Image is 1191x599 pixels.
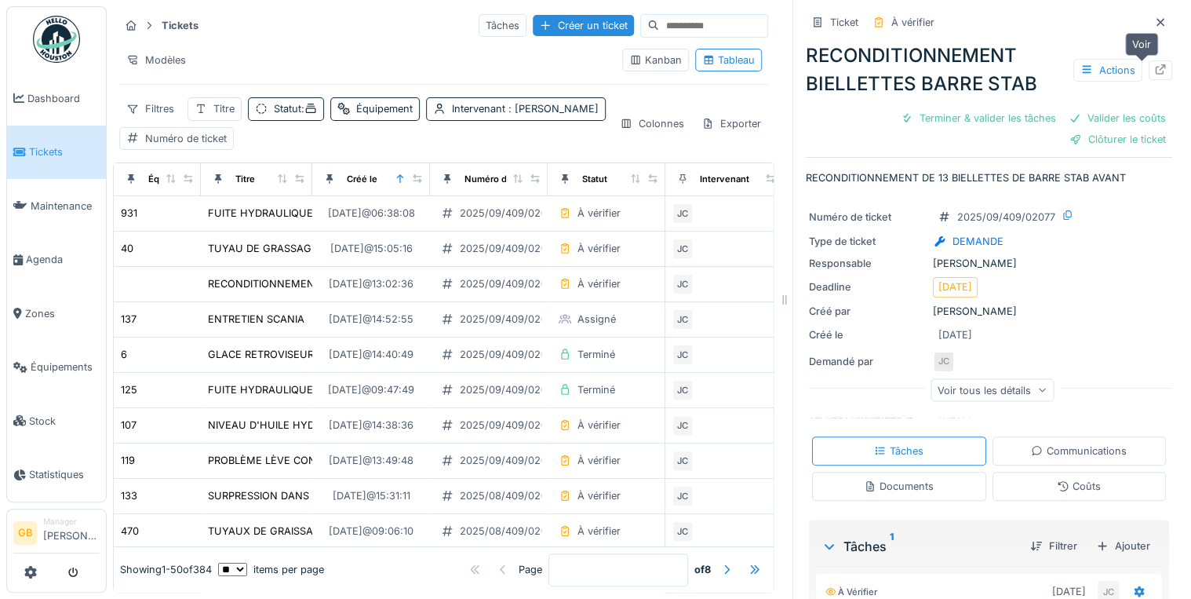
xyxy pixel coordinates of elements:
div: Exporter [694,112,768,135]
div: DEMANDE [952,234,1003,249]
div: Ticket [830,15,858,30]
div: Documents [864,479,934,494]
div: 2025/09/409/02060 [460,453,559,468]
div: Tâches [874,444,923,458]
strong: Tickets [155,18,205,33]
div: Titre [213,101,235,116]
div: Terminé [577,382,615,397]
div: Terminer & valider les tâches [894,108,1062,129]
div: [DATE] [938,279,972,294]
div: 2025/09/409/02053 [460,382,559,397]
div: Tableau [702,53,755,68]
div: 119 [121,453,135,468]
div: 2025/08/409/02021 [460,524,557,539]
div: 2025/09/409/02077 [957,210,1055,225]
div: [DATE] @ 15:05:16 [330,241,413,256]
div: RECONDITIONNEMENT BIELLETTES BARRE STAB [208,276,445,291]
strong: of 8 [694,562,711,577]
a: Agenda [7,233,106,287]
span: Stock [29,414,100,429]
div: Colonnes [613,112,691,135]
div: JC [672,415,694,436]
div: À vérifier [577,241,621,256]
div: [DATE] @ 09:06:10 [329,524,413,539]
div: À vérifier [577,488,621,503]
div: JC [672,450,694,472]
div: [DATE] @ 13:02:36 [329,276,413,291]
div: Numéro de ticket [809,210,927,225]
div: Créé le [809,327,927,342]
div: RECONDITIONNEMENT BIELLETTES BARRE STAB [806,42,1172,98]
div: 2025/08/409/02032 [460,488,559,503]
div: Statut [582,173,607,186]
div: 2025/09/409/02062 [460,418,559,433]
div: SURPRESSION DANS LE VASE D’EXPANSION SCANIA [208,488,464,503]
a: Maintenance [7,179,106,233]
div: JC [672,485,694,507]
div: JC [672,344,694,366]
div: Équipement [148,173,200,186]
div: JC [672,520,694,542]
div: JC [672,309,694,331]
div: TUYAUX DE GRAISSAGE CASSER [208,524,370,539]
sup: 1 [890,537,894,556]
div: Intervenant [700,173,749,186]
div: Numéro de ticket [145,131,227,146]
div: À vérifier [577,418,621,433]
div: 137 [121,312,137,327]
img: Badge_color-CXgf-gQk.svg [33,16,80,63]
a: Tickets [7,126,106,180]
div: À vérifier [577,276,621,291]
div: 2025/09/409/02085 [460,206,559,221]
div: [PERSON_NAME] [809,304,1169,319]
div: 2025/09/409/02084 [460,241,559,256]
div: Page [519,562,542,577]
div: 470 [121,524,139,539]
div: Modèles [119,49,193,71]
div: Tâches [479,14,526,37]
div: 107 [121,418,137,433]
div: Créer un ticket [533,15,634,36]
div: Tâches [821,537,1018,556]
div: FUITE HYDRAULIQUE [208,382,313,397]
div: Valider les coûts [1062,108,1172,129]
div: [DATE] @ 14:38:36 [329,418,413,433]
p: RECONDITIONNEMENT DE 13 BIELLETTES DE BARRE STAB AVANT [806,170,1172,185]
span: Tickets [29,144,100,159]
span: Équipements [31,360,100,374]
div: [PERSON_NAME] [809,256,1169,271]
div: À vérifier [577,206,621,221]
a: Dashboard [7,71,106,126]
div: Ajouter [1090,535,1156,557]
div: À vérifier [825,586,877,599]
div: 931 [121,206,137,221]
div: Filtres [119,97,181,120]
div: Clôturer le ticket [1063,129,1172,150]
div: [DATE] [1052,584,1086,599]
div: Terminé [577,347,615,362]
a: Zones [7,287,106,341]
span: Zones [25,306,100,321]
div: [DATE] @ 09:47:49 [328,382,414,397]
div: 6 [121,347,127,362]
div: 2025/09/409/02065 [460,312,559,327]
div: 125 [121,382,137,397]
div: Manager [43,516,100,528]
div: JC [672,203,694,225]
div: FUITE HYDRAULIQUE [208,206,313,221]
div: items per page [218,562,324,577]
div: Type de ticket [809,234,927,249]
span: : [301,103,317,115]
div: Demandé par [809,354,927,369]
span: Maintenance [31,199,100,214]
div: JC [672,379,694,401]
div: JC [672,273,694,295]
div: À vérifier [891,15,934,30]
a: GB Manager[PERSON_NAME] [13,516,100,553]
div: Responsable [809,256,927,271]
span: Statistiques [29,467,100,482]
div: Coûts [1057,479,1101,494]
li: [PERSON_NAME] [43,516,100,550]
div: Assigné [577,312,616,327]
div: TUYAU DE GRASSAGE CASSÉS [208,241,360,256]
